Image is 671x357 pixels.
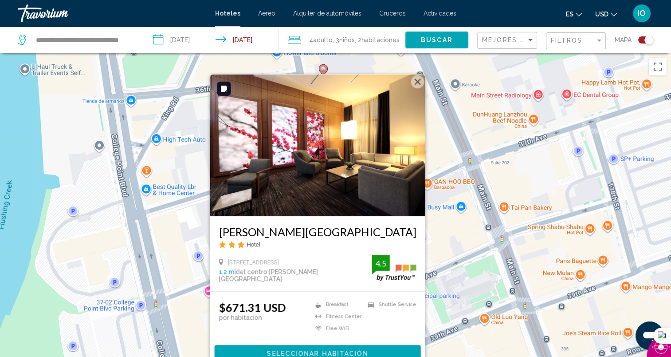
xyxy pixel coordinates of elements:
[615,34,632,46] span: Mapa
[411,75,424,88] button: Cerrar
[405,32,468,48] button: Buscar
[355,34,400,46] span: , 2
[258,10,275,17] a: Aéreo
[566,8,582,20] button: Change language
[632,36,653,44] button: Toggle map
[215,10,240,17] a: Hoteles
[424,10,456,17] a: Actividades
[214,350,420,357] a: Seleccionar habitación
[219,269,318,283] span: del centro [PERSON_NAME][GEOGRAPHIC_DATA]
[310,325,363,332] li: Free WiFi
[219,269,235,276] span: 1.2 mi
[551,37,582,44] span: Filtros
[219,241,416,248] div: 3 star Hotel
[310,313,363,320] li: Fitness Center
[219,314,286,321] p: por habitacion
[649,58,667,75] button: Activar o desactivar la vista de pantalla completa
[228,259,279,266] span: [STREET_ADDRESS]
[293,10,361,17] a: Alquiler de automóviles
[363,301,416,309] li: Shuttle Service
[219,225,416,238] a: [PERSON_NAME][GEOGRAPHIC_DATA]
[372,255,416,281] img: trustyou-badge.svg
[247,241,260,248] span: Hotel
[630,4,653,23] button: User Menu
[421,37,453,44] span: Buscar
[279,27,405,53] button: Travelers: 4 adults, 3 children
[333,34,355,46] span: , 3
[18,4,206,22] a: Travorium
[309,34,333,46] span: 4
[482,36,571,44] span: Mejores descuentos
[144,27,279,53] button: Check-in date: Sep 17, 2025 Check-out date: Sep 19, 2025
[361,36,400,44] span: habitaciones
[219,301,286,314] ins: $671.31 USD
[546,32,606,50] button: Filter
[595,11,608,18] span: USD
[566,11,573,18] span: es
[482,37,534,44] mat-select: Sort by
[310,301,363,309] li: Breakfast
[210,74,425,216] img: Hotel image
[636,321,664,350] iframe: Botón para iniciar la ventana de mensajería
[339,36,355,44] span: Niños
[379,10,406,17] a: Cruceros
[372,258,389,269] div: 4.5
[313,36,333,44] span: Adulto
[595,8,617,20] button: Change currency
[638,9,646,18] span: IO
